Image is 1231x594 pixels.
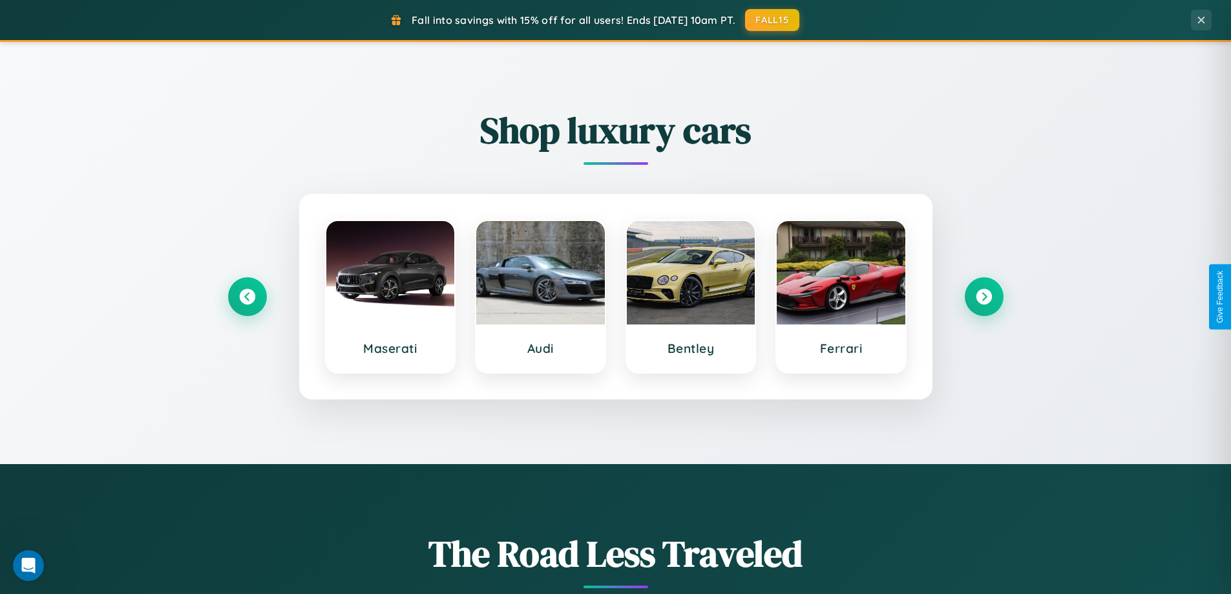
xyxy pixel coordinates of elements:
[1215,271,1225,323] div: Give Feedback
[745,9,799,31] button: FALL15
[489,341,592,356] h3: Audi
[412,14,735,27] span: Fall into savings with 15% off for all users! Ends [DATE] 10am PT.
[339,341,442,356] h3: Maserati
[228,105,1004,155] h2: Shop luxury cars
[228,529,1004,578] h1: The Road Less Traveled
[790,341,892,356] h3: Ferrari
[640,341,742,356] h3: Bentley
[13,550,44,581] iframe: Intercom live chat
